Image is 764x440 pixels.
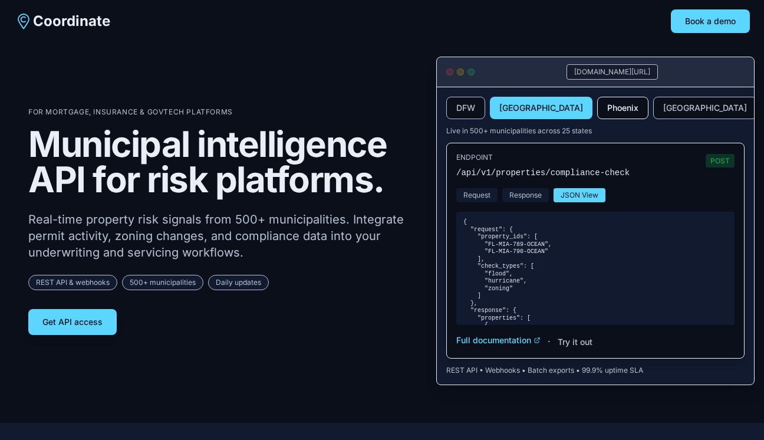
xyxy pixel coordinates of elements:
[33,12,110,31] span: Coordinate
[548,334,551,349] span: ·
[28,107,417,117] p: For Mortgage, Insurance & GovTech Platforms
[446,126,745,136] p: Live in 500+ municipalities across 25 states
[122,275,203,290] span: 500+ municipalities
[456,188,498,202] button: Request
[446,366,745,375] p: REST API • Webhooks • Batch exports • 99.9% uptime SLA
[567,64,658,80] div: [DOMAIN_NAME][URL]
[446,97,485,119] button: DFW
[28,211,417,261] p: Real-time property risk signals from 500+ municipalities. Integrate permit activity, zoning chang...
[28,275,117,290] span: REST API & webhooks
[14,12,110,31] a: Coordinate
[456,334,541,346] button: Full documentation
[28,309,117,335] button: Get API access
[558,336,592,348] button: Try it out
[653,97,757,119] button: [GEOGRAPHIC_DATA]
[502,188,549,202] button: Response
[490,97,592,119] button: [GEOGRAPHIC_DATA]
[456,153,735,162] p: ENDPOINT
[28,126,417,197] h1: Municipal intelligence API for risk platforms.
[208,275,269,290] span: Daily updates
[554,188,605,202] button: JSON View
[671,9,750,33] button: Book a demo
[456,168,630,178] code: /api/v1/properties/compliance-check
[14,12,33,31] img: Coordinate
[706,154,735,168] span: POST
[597,97,648,119] button: Phoenix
